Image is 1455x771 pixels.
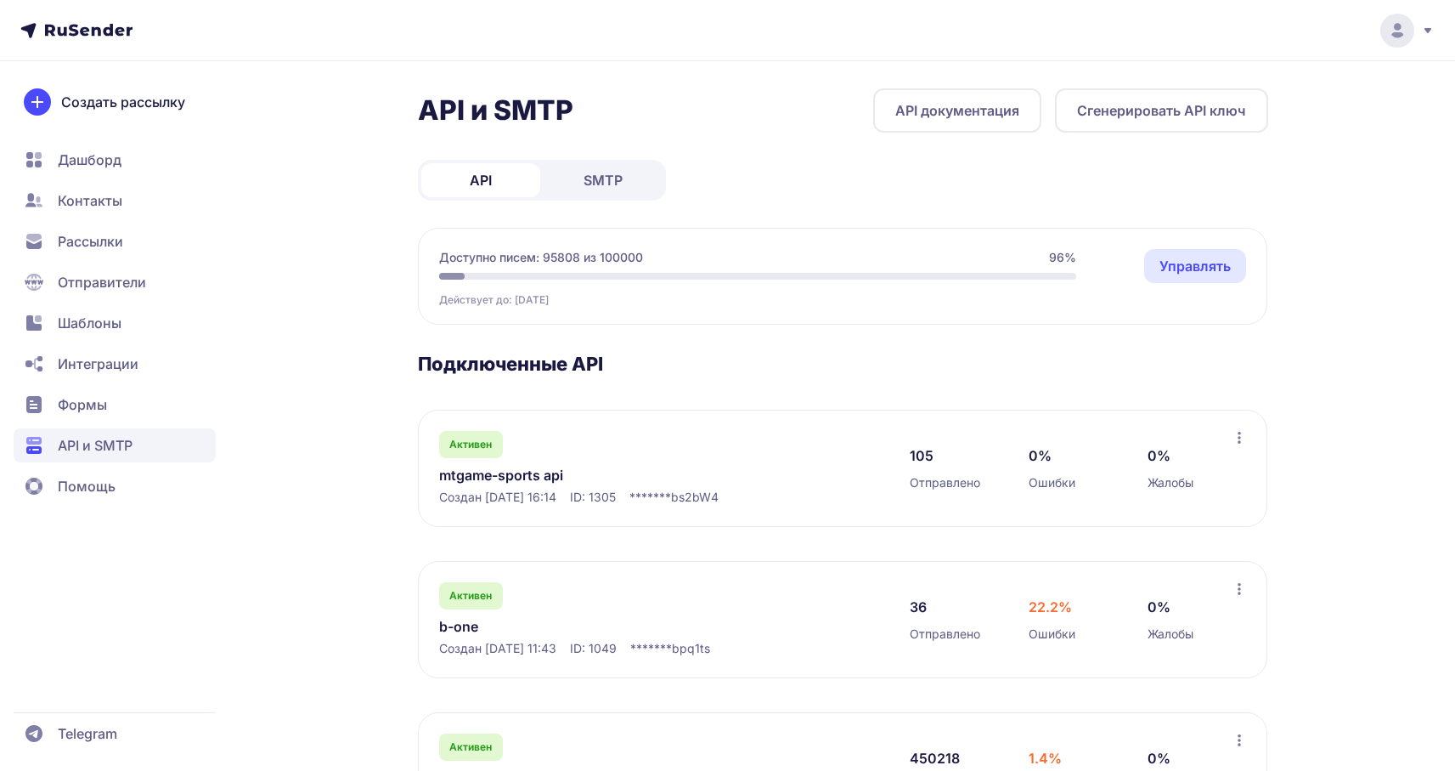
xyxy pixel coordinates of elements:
[14,717,216,751] a: Telegram
[1148,597,1170,617] span: 0%
[58,394,107,415] span: Формы
[61,92,185,112] span: Создать рассылку
[449,740,492,754] span: Активен
[1049,249,1076,266] span: 96%
[1029,626,1075,643] span: Ошибки
[1148,626,1193,643] span: Жалобы
[570,489,616,506] span: ID: 1305
[1148,445,1170,466] span: 0%
[910,626,980,643] span: Отправлено
[1055,88,1268,133] button: Сгенерировать API ключ
[1148,474,1193,491] span: Жалобы
[449,438,492,451] span: Активен
[910,474,980,491] span: Отправлено
[910,597,927,617] span: 36
[439,465,787,485] a: mtgame-sports api
[58,231,123,252] span: Рассылки
[439,489,556,506] span: Создан [DATE] 16:14
[439,293,549,307] span: Действует до: [DATE]
[584,170,623,190] span: SMTP
[910,445,933,466] span: 105
[873,88,1041,133] a: API документация
[1029,597,1072,617] span: 22.2%
[439,249,643,266] span: Доступно писем: 95808 из 100000
[449,589,492,603] span: Активен
[570,640,617,657] span: ID: 1049
[1144,249,1246,283] a: Управлять
[58,476,116,496] span: Помощь
[58,435,133,456] span: API и SMTP
[910,748,960,768] span: 450218
[439,616,787,637] a: b-one
[418,94,573,128] h2: API и SMTP
[439,640,556,657] span: Создан [DATE] 11:43
[421,163,540,197] a: API
[58,723,117,744] span: Telegram
[1029,445,1052,466] span: 0%
[58,190,122,211] span: Контакты
[58,150,121,170] span: Дашборд
[672,640,710,657] span: bpq1ts
[544,163,663,197] a: SMTP
[470,170,492,190] span: API
[1029,474,1075,491] span: Ошибки
[418,352,1268,376] h3: Подключенные API
[1148,748,1170,768] span: 0%
[58,313,121,333] span: Шаблоны
[58,272,146,292] span: Отправители
[1029,748,1062,768] span: 1.4%
[58,354,138,374] span: Интеграции
[671,489,719,506] span: bs2bW4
